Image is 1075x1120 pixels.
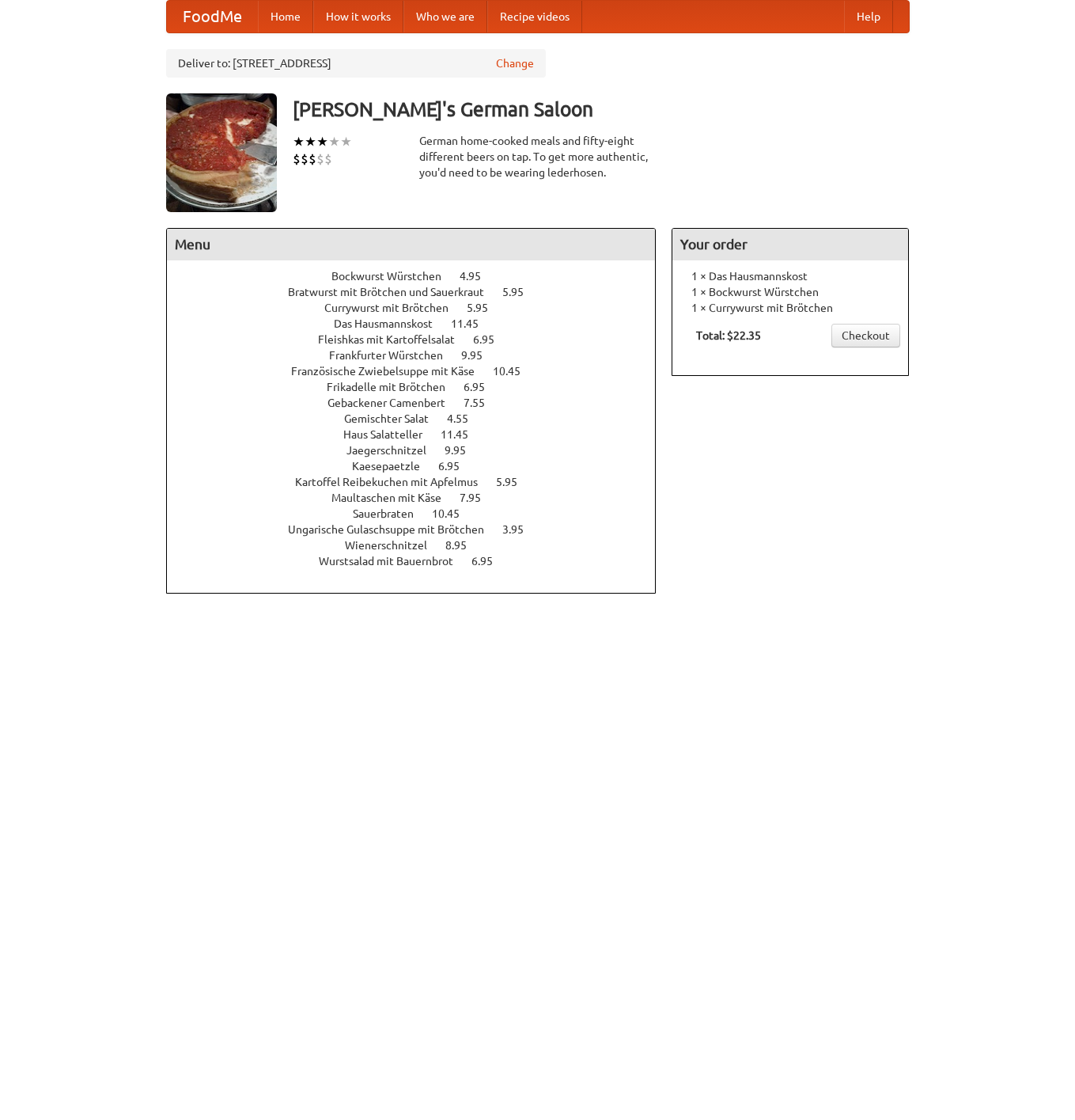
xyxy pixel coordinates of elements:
a: Home [258,1,313,32]
span: 10.45 [432,507,475,520]
span: 5.95 [496,476,533,488]
a: Change [496,55,534,71]
li: 1 × Das Hausmannskost [680,268,900,284]
span: Gemischter Salat [344,412,445,425]
li: ★ [293,133,305,150]
span: 4.55 [447,412,484,425]
span: Das Hausmannskost [334,317,449,330]
a: Fleishkas mit Kartoffelsalat 6.95 [318,333,524,346]
span: 3.95 [502,523,539,536]
li: ★ [328,133,340,150]
h4: Your order [672,229,908,260]
a: Gebackener Camenbert 7.55 [327,397,514,409]
h4: Menu [167,229,656,260]
a: Französische Zwiebelsuppe mit Käse 10.45 [291,365,550,378]
span: 7.95 [460,492,497,504]
a: Gemischter Salat 4.55 [344,412,498,425]
li: $ [293,150,301,168]
span: 6.95 [438,460,475,473]
a: Wurstsalad mit Bauernbrot 6.95 [319,555,522,568]
span: 8.95 [445,539,483,552]
li: $ [308,150,316,168]
h3: [PERSON_NAME]'s German Saloon [293,93,910,125]
a: Jaegerschnitzel 9.95 [346,444,495,457]
span: Wienerschnitzel [345,539,443,552]
span: Frankfurter Würstchen [329,349,459,362]
a: How it works [313,1,403,32]
a: Help [844,1,893,32]
span: 5.95 [467,302,504,314]
span: Jaegerschnitzel [346,444,442,457]
li: $ [301,150,308,168]
span: Maultaschen mit Käse [331,492,457,504]
span: 6.95 [471,555,509,568]
li: $ [324,150,332,168]
b: Total: $22.35 [696,329,761,342]
a: FoodMe [167,1,258,32]
span: 10.45 [493,365,536,378]
a: Frikadelle mit Brötchen 6.95 [327,381,514,393]
img: angular.jpg [166,93,277,212]
span: 4.95 [460,270,497,283]
li: ★ [316,133,328,150]
li: 1 × Bockwurst Würstchen [680,284,900,300]
a: Recipe videos [487,1,582,32]
a: Ungarische Gulaschsuppe mit Brötchen 3.95 [288,523,553,536]
a: Bratwurst mit Brötchen und Sauerkraut 5.95 [288,286,553,298]
li: ★ [340,133,352,150]
a: Kartoffel Reibekuchen mit Apfelmus 5.95 [295,476,547,488]
span: Kaesepaetzle [352,460,436,473]
a: Frankfurter Würstchen 9.95 [329,349,512,362]
span: Sauerbraten [353,507,430,520]
a: Currywurst mit Brötchen 5.95 [324,302,517,314]
a: Maultaschen mit Käse 7.95 [331,492,510,504]
a: Haus Salatteller 11.45 [343,428,498,441]
span: Fleishkas mit Kartoffelsalat [318,333,471,346]
span: 11.45 [441,428,484,441]
span: 9.95 [445,444,482,457]
span: 6.95 [473,333,510,346]
li: 1 × Currywurst mit Brötchen [680,300,900,316]
a: Das Hausmannskost 11.45 [334,317,508,330]
div: Deliver to: [STREET_ADDRESS] [166,49,546,78]
a: Who we are [403,1,487,32]
div: German home-cooked meals and fifty-eight different beers on tap. To get more authentic, you'd nee... [419,133,657,180]
span: Französische Zwiebelsuppe mit Käse [291,365,490,378]
a: Bockwurst Würstchen 4.95 [331,270,510,283]
li: $ [316,150,324,168]
span: Currywurst mit Brötchen [324,302,464,314]
span: 7.55 [464,397,501,409]
a: Kaesepaetzle 6.95 [352,460,489,473]
span: 11.45 [451,317,494,330]
a: Checkout [831,324,900,347]
span: Wurstsalad mit Bauernbrot [319,555,469,568]
span: Bratwurst mit Brötchen und Sauerkraut [288,286,500,298]
a: Wienerschnitzel 8.95 [345,539,496,552]
span: Kartoffel Reibekuchen mit Apfelmus [295,476,494,488]
span: Haus Salatteller [343,428,438,441]
span: 5.95 [502,286,539,298]
span: Ungarische Gulaschsuppe mit Brötchen [288,523,500,536]
span: 9.95 [461,349,498,362]
span: Gebackener Camenbert [327,397,461,409]
span: 6.95 [464,381,501,393]
a: Sauerbraten 10.45 [353,507,489,520]
li: ★ [305,133,316,150]
span: Frikadelle mit Brötchen [327,381,461,393]
span: Bockwurst Würstchen [331,270,457,283]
